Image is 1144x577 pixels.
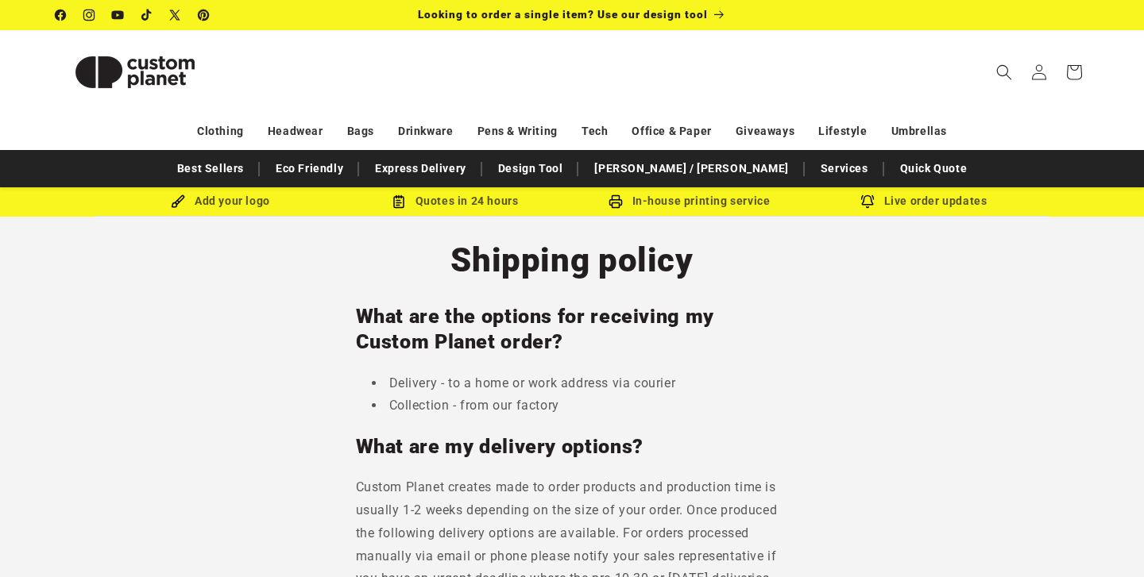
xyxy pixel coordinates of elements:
li: Collection - from our factory [372,394,789,417]
a: Tech [582,117,608,145]
a: Headwear [268,117,323,145]
a: Services [813,155,876,183]
a: Umbrellas [891,117,947,145]
div: Add your logo [103,191,338,211]
a: Express Delivery [367,155,474,183]
img: In-house printing [609,194,623,209]
a: Bags [347,117,374,145]
a: Best Sellers [169,155,252,183]
h2: What are the options for receiving my Custom Planet order? [356,304,789,356]
div: In-house printing service [572,191,806,211]
h1: Shipping policy [356,239,789,282]
h2: What are my delivery options? [356,434,789,460]
img: Brush Icon [171,194,185,209]
a: Clothing [197,117,244,145]
li: Delivery - to a home or work address via courier [372,372,789,395]
a: Quick Quote [892,155,976,183]
a: Eco Friendly [268,155,351,183]
iframe: Chat Widget [1065,501,1144,577]
div: Quotes in 24 hours [338,191,572,211]
a: Drinkware [398,117,453,145]
summary: Search [987,55,1022,90]
img: Order Updates Icon [392,194,406,209]
span: Looking to order a single item? Use our design tool [418,8,708,21]
a: Custom Planet [50,30,221,113]
img: Order updates [860,194,875,209]
a: Pens & Writing [477,117,558,145]
a: Office & Paper [632,117,711,145]
a: Lifestyle [818,117,867,145]
a: Giveaways [736,117,794,145]
a: [PERSON_NAME] / [PERSON_NAME] [586,155,796,183]
img: Custom Planet [56,37,214,108]
div: Live order updates [806,191,1041,211]
a: Design Tool [490,155,571,183]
